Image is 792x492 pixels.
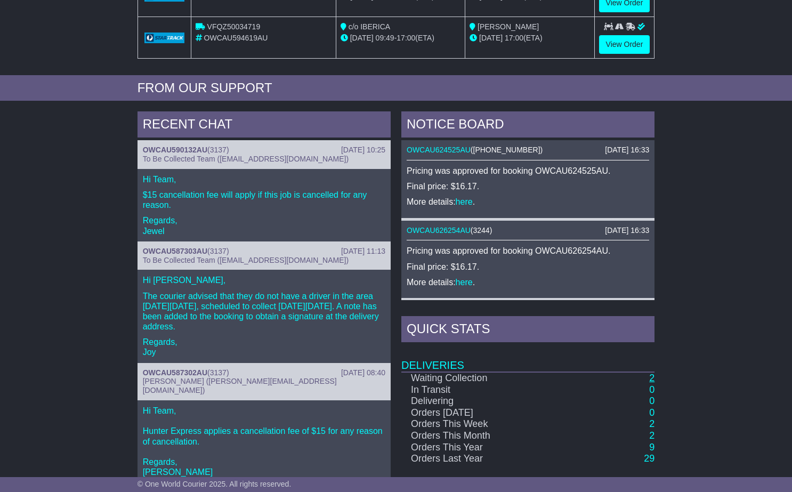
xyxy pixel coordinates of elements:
[407,226,471,235] a: OWCAU626254AU
[473,146,540,154] span: [PHONE_NUMBER]
[341,33,460,44] div: - (ETA)
[143,174,385,184] p: Hi Team,
[143,275,385,285] p: Hi [PERSON_NAME],
[401,372,561,384] td: Waiting Collection
[143,377,337,394] span: [PERSON_NAME] ([PERSON_NAME][EMAIL_ADDRESS][DOMAIN_NAME])
[341,146,385,155] div: [DATE] 10:25
[138,80,655,96] div: FROM OUR SUPPORT
[143,368,385,377] div: ( )
[143,337,385,357] p: Regards, Joy
[407,197,649,207] p: More details: .
[407,166,649,176] p: Pricing was approved for booking OWCAU624525AU.
[407,146,471,154] a: OWCAU624525AU
[143,247,385,256] div: ( )
[397,34,415,42] span: 17:00
[401,407,561,419] td: Orders [DATE]
[401,453,561,465] td: Orders Last Year
[407,277,649,287] p: More details: .
[407,146,649,155] div: ( )
[210,146,227,154] span: 3137
[401,396,561,407] td: Delivering
[401,384,561,396] td: In Transit
[470,33,589,44] div: (ETA)
[649,418,654,429] a: 2
[143,215,385,236] p: Regards, Jewel
[207,22,261,31] span: VFQZ50034719
[599,35,650,54] a: View Order
[341,368,385,377] div: [DATE] 08:40
[204,34,268,42] span: OWCAU594619AU
[478,22,539,31] span: [PERSON_NAME]
[143,146,385,155] div: ( )
[143,155,349,163] span: To Be Collected Team ([EMAIL_ADDRESS][DOMAIN_NAME])
[505,34,523,42] span: 17:00
[644,453,654,464] a: 29
[649,384,654,395] a: 0
[605,146,649,155] div: [DATE] 16:33
[456,197,473,206] a: here
[401,442,561,454] td: Orders This Year
[376,34,394,42] span: 09:49
[144,33,184,43] img: GetCarrierServiceLogo
[143,146,207,154] a: OWCAU590132AU
[473,226,490,235] span: 3244
[143,291,385,332] p: The courier advised that they do not have a driver in the area [DATE][DATE], scheduled to collect...
[649,430,654,441] a: 2
[349,22,391,31] span: c/o IBERICA
[605,226,649,235] div: [DATE] 16:33
[649,396,654,406] a: 0
[138,111,391,140] div: RECENT CHAT
[649,373,654,383] a: 2
[401,345,654,372] td: Deliveries
[401,418,561,430] td: Orders This Week
[407,226,649,235] div: ( )
[407,246,649,256] p: Pricing was approved for booking OWCAU626254AU.
[407,181,649,191] p: Final price: $16.17.
[143,406,385,477] p: Hi Team, Hunter Express applies a cancellation fee of $15 for any reason of cancellation. Regards...
[210,247,227,255] span: 3137
[143,190,385,210] p: $15 cancellation fee will apply if this job is cancelled for any reason.
[210,368,227,377] span: 3137
[401,465,654,492] td: Finances
[350,34,374,42] span: [DATE]
[143,368,207,377] a: OWCAU587302AU
[407,262,649,272] p: Final price: $16.17.
[143,247,207,255] a: OWCAU587303AU
[138,480,292,488] span: © One World Courier 2025. All rights reserved.
[649,407,654,418] a: 0
[401,430,561,442] td: Orders This Month
[401,111,654,140] div: NOTICE BOARD
[649,442,654,453] a: 9
[143,256,349,264] span: To Be Collected Team ([EMAIL_ADDRESS][DOMAIN_NAME])
[341,247,385,256] div: [DATE] 11:13
[401,316,654,345] div: Quick Stats
[456,278,473,287] a: here
[479,34,503,42] span: [DATE]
